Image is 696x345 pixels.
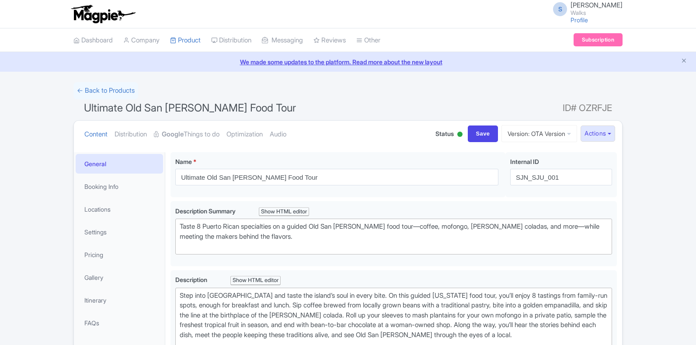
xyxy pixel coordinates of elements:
[115,121,147,148] a: Distribution
[76,222,163,242] a: Settings
[180,222,608,251] div: Taste 8 Puerto Rican specialties on a guided Old San [PERSON_NAME] food tour—coffee, mofongo, [PE...
[548,2,623,16] a: S [PERSON_NAME] Walks
[5,57,691,66] a: We made some updates to the platform. Read more about the new layout
[574,33,623,46] a: Subscription
[356,28,380,52] a: Other
[681,56,687,66] button: Close announcement
[313,28,346,52] a: Reviews
[553,2,567,16] span: S
[84,101,296,114] span: Ultimate Old San [PERSON_NAME] Food Tour
[571,1,623,9] span: [PERSON_NAME]
[73,82,138,99] a: ← Back to Products
[571,10,623,16] small: Walks
[154,121,219,148] a: GoogleThings to do
[211,28,251,52] a: Distribution
[69,4,137,24] img: logo-ab69f6fb50320c5b225c76a69d11143b.png
[170,28,201,52] a: Product
[76,313,163,333] a: FAQs
[175,158,192,165] span: Name
[76,290,163,310] a: Itinerary
[456,128,464,142] div: Active
[230,276,281,285] div: Show HTML editor
[435,129,454,138] span: Status
[581,125,615,142] button: Actions
[175,276,209,283] span: Description
[501,125,577,142] a: Version: OTA Version
[259,207,309,216] div: Show HTML editor
[226,121,263,148] a: Optimization
[262,28,303,52] a: Messaging
[510,158,539,165] span: Internal ID
[468,125,498,142] input: Save
[76,177,163,196] a: Booking Info
[270,121,286,148] a: Audio
[175,207,237,215] span: Description Summary
[162,129,184,139] strong: Google
[563,99,612,117] span: ID# OZRFJE
[84,121,108,148] a: Content
[76,245,163,265] a: Pricing
[76,154,163,174] a: General
[76,268,163,287] a: Gallery
[73,28,113,52] a: Dashboard
[123,28,160,52] a: Company
[571,16,588,24] a: Profile
[76,199,163,219] a: Locations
